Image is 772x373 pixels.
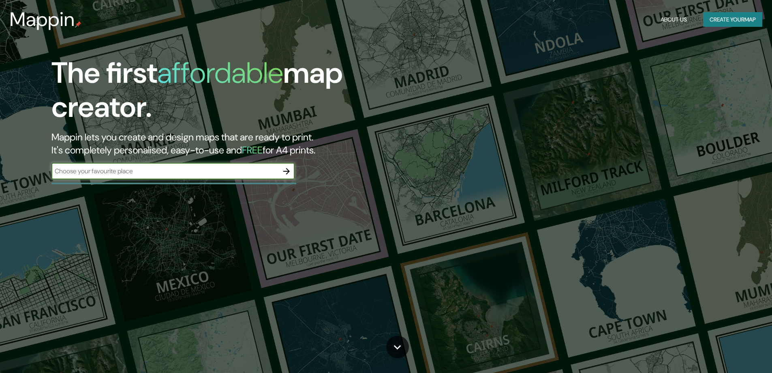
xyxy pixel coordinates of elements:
[51,131,438,157] h2: Mappin lets you create and design maps that are ready to print. It's completely personalised, eas...
[242,144,263,156] h5: FREE
[10,8,75,31] h3: Mappin
[657,12,690,27] button: About Us
[51,166,278,176] input: Choose your favourite place
[51,56,438,131] h1: The first map creator.
[157,54,283,92] h1: affordable
[75,21,81,28] img: mappin-pin
[703,12,762,27] button: Create yourmap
